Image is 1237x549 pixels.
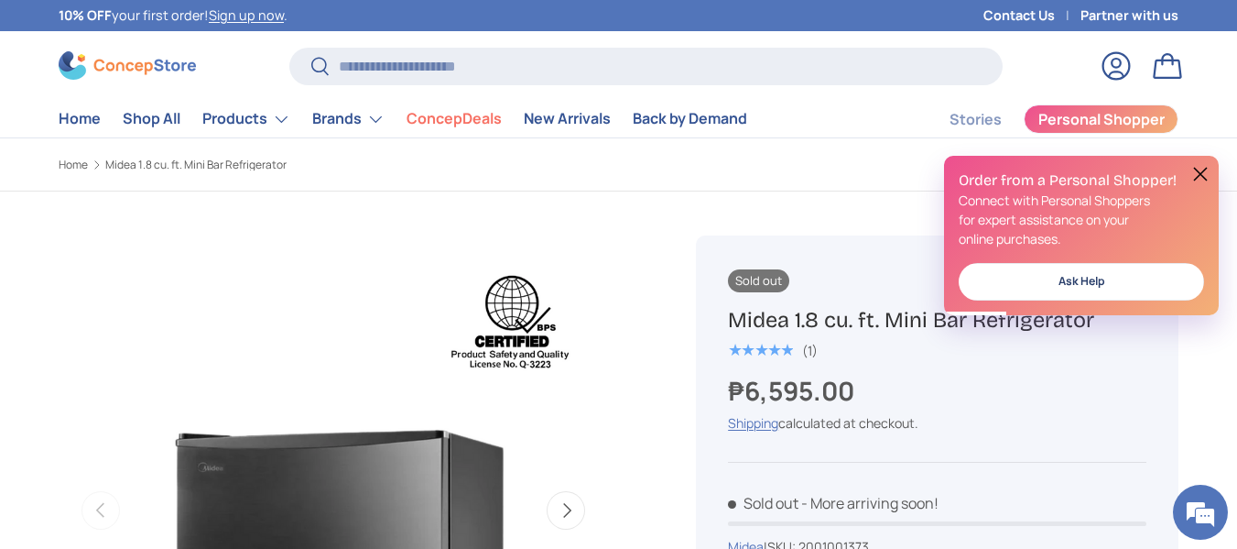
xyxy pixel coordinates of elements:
[9,359,349,423] textarea: Type your message and hit 'Enter'
[949,102,1002,137] a: Stories
[59,157,652,173] nav: Breadcrumbs
[728,339,818,359] a: 5.0 out of 5.0 stars (1)
[1024,104,1178,134] a: Personal Shopper
[95,103,308,126] div: Chat with us now
[728,342,793,358] div: 5.0 out of 5.0 stars
[728,414,778,432] a: Shipping
[191,101,301,137] summary: Products
[59,101,747,137] nav: Primary
[59,159,88,170] a: Home
[209,6,284,24] a: Sign up now
[300,9,344,53] div: Minimize live chat window
[801,493,939,513] p: - More arriving soon!
[728,493,798,513] span: Sold out
[728,306,1146,335] h1: Midea 1.8 cu. ft. Mini Bar Refrigerator
[105,159,287,170] a: Midea 1.8 cu. ft. Mini Bar Refrigerator
[959,170,1204,191] h2: Order from a Personal Shopper!
[728,413,1146,433] div: calculated at checkout.
[524,101,611,137] a: New Arrivals
[123,101,180,137] a: Shop All
[407,101,502,137] a: ConcepDeals
[728,373,859,408] strong: ₱6,595.00
[802,344,818,357] div: (1)
[959,191,1204,248] p: Connect with Personal Shoppers for expert assistance on your online purchases.
[983,5,1080,26] a: Contact Us
[301,101,396,137] summary: Brands
[59,51,196,80] img: ConcepStore
[59,5,288,26] p: your first order! .
[633,101,747,137] a: Back by Demand
[1038,112,1165,126] span: Personal Shopper
[1080,5,1178,26] a: Partner with us
[106,160,253,346] span: We're online!
[59,6,112,24] strong: 10% OFF
[728,341,793,359] span: ★★★★★
[906,101,1178,137] nav: Secondary
[959,263,1204,301] a: Ask Help
[59,101,101,137] a: Home
[728,269,789,292] span: Sold out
